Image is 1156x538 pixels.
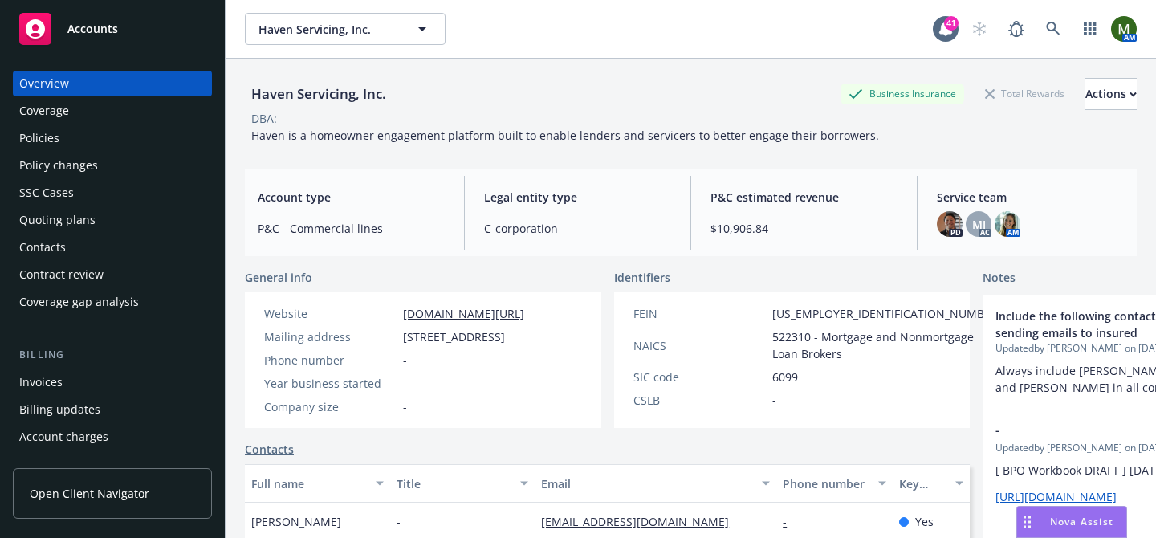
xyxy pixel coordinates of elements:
span: Open Client Navigator [30,485,149,502]
div: Contacts [19,234,66,260]
a: Invoices [13,369,212,395]
div: Website [264,305,397,322]
div: NAICS [633,337,766,354]
button: Phone number [776,464,892,503]
a: Switch app [1074,13,1106,45]
div: Contract review [19,262,104,287]
span: P&C - Commercial lines [258,220,445,237]
a: Coverage gap analysis [13,289,212,315]
span: Notes [983,269,1016,288]
div: Invoices [19,369,63,395]
button: Key contact [893,464,970,503]
div: Installment plans [19,451,113,477]
a: Quoting plans [13,207,212,233]
div: Year business started [264,375,397,392]
span: [US_EMPLOYER_IDENTIFICATION_NUMBER] [772,305,1002,322]
div: Total Rewards [977,84,1073,104]
span: - [772,392,776,409]
div: Coverage gap analysis [19,289,139,315]
button: Haven Servicing, Inc. [245,13,446,45]
div: Key contact [899,475,946,492]
a: Contacts [13,234,212,260]
div: Policy changes [19,153,98,178]
a: Billing updates [13,397,212,422]
span: - [397,513,401,530]
a: - [783,514,800,529]
span: Accounts [67,22,118,35]
span: Legal entity type [484,189,671,206]
a: Account charges [13,424,212,450]
div: Email [541,475,752,492]
div: Haven Servicing, Inc. [245,84,393,104]
a: Search [1037,13,1069,45]
span: Identifiers [614,269,670,286]
div: Drag to move [1017,507,1037,537]
a: Accounts [13,6,212,51]
div: Phone number [264,352,397,369]
span: P&C estimated revenue [710,189,898,206]
div: Business Insurance [841,84,964,104]
a: Start snowing [963,13,995,45]
img: photo [1111,16,1137,42]
span: Nova Assist [1050,515,1113,528]
a: SSC Cases [13,180,212,206]
div: Policies [19,125,59,151]
span: $10,906.84 [710,220,898,237]
button: Email [535,464,776,503]
span: Service team [937,189,1124,206]
a: [DOMAIN_NAME][URL] [403,306,524,321]
div: Title [397,475,511,492]
div: 41 [944,16,959,31]
span: C-corporation [484,220,671,237]
span: Haven Servicing, Inc. [258,21,397,38]
a: [URL][DOMAIN_NAME] [995,489,1117,504]
span: Account type [258,189,445,206]
span: Haven is a homeowner engagement platform built to enable lenders and servicers to better engage t... [251,128,879,143]
span: Yes [915,513,934,530]
a: Overview [13,71,212,96]
div: SSC Cases [19,180,74,206]
span: [STREET_ADDRESS] [403,328,505,345]
a: Report a Bug [1000,13,1032,45]
div: Coverage [19,98,69,124]
img: photo [937,211,963,237]
a: Policies [13,125,212,151]
a: [EMAIL_ADDRESS][DOMAIN_NAME] [541,514,742,529]
button: Full name [245,464,390,503]
span: [PERSON_NAME] [251,513,341,530]
a: Coverage [13,98,212,124]
span: MJ [972,216,986,233]
button: Title [390,464,535,503]
a: Contacts [245,441,294,458]
a: Policy changes [13,153,212,178]
span: - [403,352,407,369]
div: Mailing address [264,328,397,345]
button: Actions [1085,78,1137,110]
div: Quoting plans [19,207,96,233]
div: Billing updates [19,397,100,422]
div: Full name [251,475,366,492]
div: Account charges [19,424,108,450]
span: General info [245,269,312,286]
div: Overview [19,71,69,96]
span: 522310 - Mortgage and Nonmortgage Loan Brokers [772,328,1002,362]
div: SIC code [633,369,766,385]
a: Contract review [13,262,212,287]
div: FEIN [633,305,766,322]
span: - [403,375,407,392]
a: Installment plans [13,451,212,477]
div: Billing [13,347,212,363]
button: Nova Assist [1016,506,1127,538]
div: CSLB [633,392,766,409]
span: 6099 [772,369,798,385]
div: Actions [1085,79,1137,109]
div: Phone number [783,475,868,492]
span: - [403,398,407,415]
img: photo [995,211,1020,237]
div: Company size [264,398,397,415]
div: DBA: - [251,110,281,127]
